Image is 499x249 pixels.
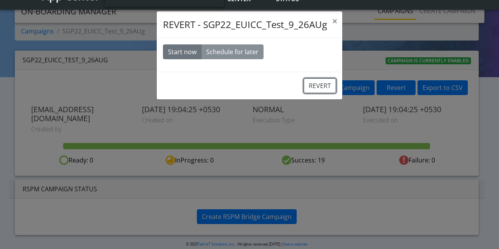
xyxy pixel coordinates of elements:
[163,18,337,32] h4: REVERT - SGP22_EUICC_Test_9_26AUg
[163,44,202,59] button: Start now
[327,12,342,30] button: Close
[332,14,338,27] span: ×
[304,78,336,93] button: REVERT
[201,44,264,59] button: Schedule for later
[163,44,264,59] div: Basic example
